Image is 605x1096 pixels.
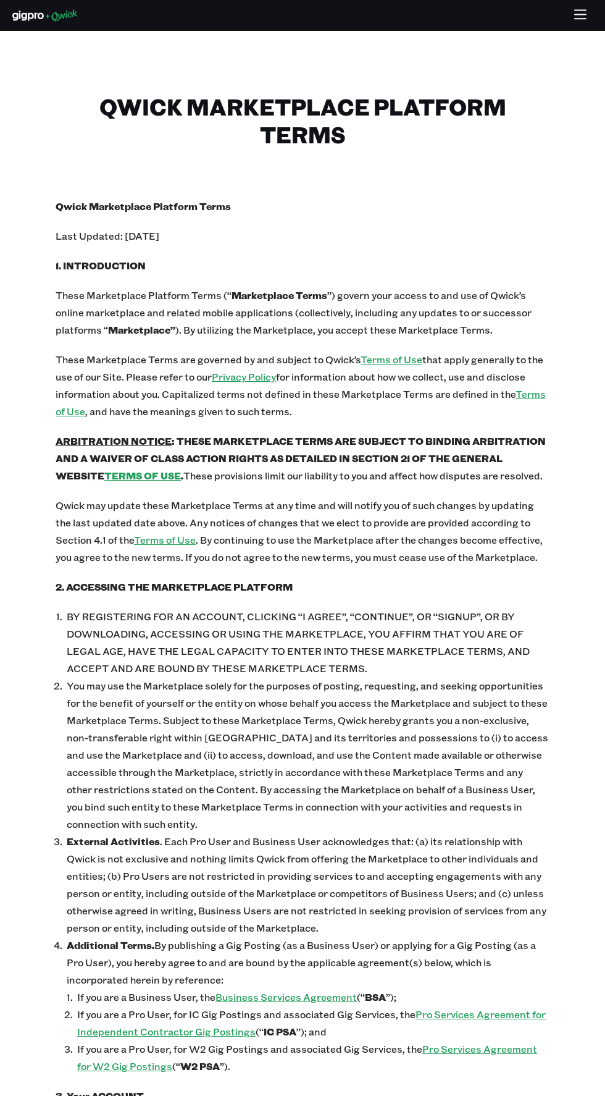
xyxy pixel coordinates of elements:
[56,259,146,272] b: 1. INTRODUCTION
[56,287,549,339] p: These Marketplace Platform Terms (“ ”) govern your access to and use of Qwick’s online marketplac...
[56,432,549,484] p: These provisions limit our liability to you and affect how disputes are resolved.
[56,434,546,482] b: : THESE MARKETPLACE TERMS ARE SUBJECT TO BINDING ARBITRATION AND A WAIVER OF CLASS ACTION RIGHTS ...
[181,469,183,482] b: .
[215,990,357,1003] a: Business Services Agreement
[67,608,549,677] p: BY REGISTERING FOR AN ACCOUNT, CLICKING “I AGREE”, “CONTINUE”, OR “SIGNUP”, OR BY DOWNLOADING, AC...
[264,1025,296,1038] b: IC PSA
[232,289,327,301] b: Marketplace Terms
[56,351,549,420] p: These Marketplace Terms are governed by and subject to Qwick’s that apply generally to the use of...
[77,1040,549,1075] p: If you are a Pro User, for W2 Gig Postings and associated Gig Services, the (“ ”).
[108,323,175,336] b: Marketplace”
[180,1060,220,1073] b: W2 PSA
[67,937,549,989] p: By publishing a Gig Posting (as a Business User) or applying for a Gig Posting (as a Pro User), y...
[56,434,172,447] u: ARBITRATION NOTICE
[67,938,154,951] b: Additional Terms.
[56,200,231,213] b: Qwick Marketplace Platform Terms
[104,469,181,482] a: TERMS OF USE
[77,989,549,1006] p: If you are a Business User, the (“ ”);
[77,1006,549,1040] p: If you are a Pro User, for IC Gig Postings and associated Gig Services, the (“ ”); and
[56,497,549,566] p: Qwick may update these Marketplace Terms at any time and will notify you of such changes by updat...
[56,93,549,148] h1: Qwick Marketplace Platform Terms
[361,353,422,366] a: Terms of Use
[56,227,549,245] p: Last Updated: [DATE]
[365,990,386,1003] b: BSA
[67,835,160,848] b: External Activities
[67,677,549,833] p: You may use the Marketplace solely for the purposes of posting, requesting, and seeking opportuni...
[67,833,549,937] p: . Each Pro User and Business User acknowledges that: (a) its relationship with Qwick is not exclu...
[212,370,276,383] a: Privacy Policy
[134,533,196,546] a: Terms of Use
[56,580,293,593] b: 2. ACCESSING THE MARKETPLACE PLATFORM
